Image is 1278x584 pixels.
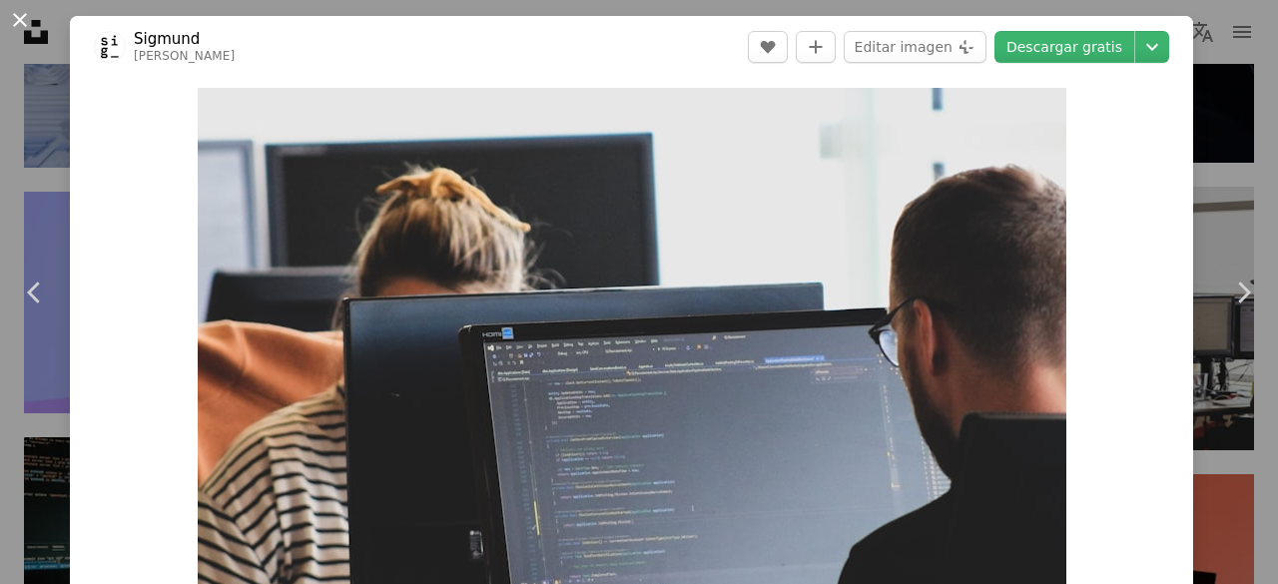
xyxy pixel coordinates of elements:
button: Me gusta [748,31,788,63]
button: Añade a la colección [796,31,836,63]
button: Elegir el tamaño de descarga [1135,31,1169,63]
a: Descargar gratis [994,31,1134,63]
a: Sigmund [134,29,235,49]
a: Siguiente [1208,197,1278,388]
a: [PERSON_NAME] [134,49,235,63]
img: Ve al perfil de Sigmund [94,31,126,63]
button: Editar imagen [844,31,986,63]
